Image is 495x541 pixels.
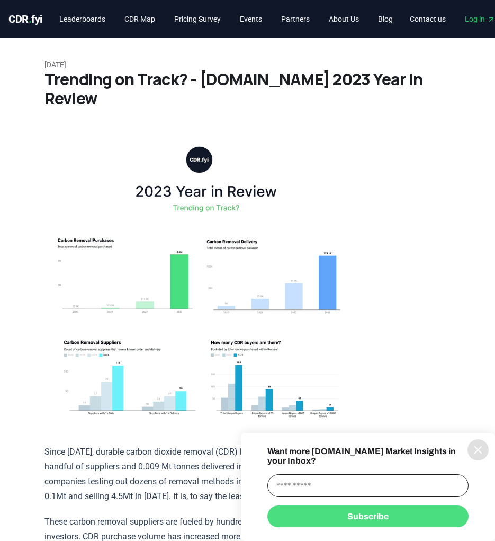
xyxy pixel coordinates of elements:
a: Partners [273,10,318,29]
p: Since [DATE], durable carbon dioxide removal (CDR) has rocketed from only a handful of suppliers ... [44,445,354,504]
p: [DATE] [44,59,451,70]
span: . [29,13,32,25]
nav: Main [51,10,401,29]
a: Blog [370,10,401,29]
h1: Trending on Track? - [DOMAIN_NAME] 2023 Year in Review [44,70,451,108]
a: CDR.fyi [8,12,42,26]
img: blog post image [44,134,354,428]
a: Events [231,10,271,29]
a: Pricing Survey [166,10,229,29]
a: Contact us [401,10,454,29]
a: CDR Map [116,10,164,29]
a: Leaderboards [51,10,114,29]
span: CDR fyi [8,13,42,25]
a: About Us [320,10,367,29]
